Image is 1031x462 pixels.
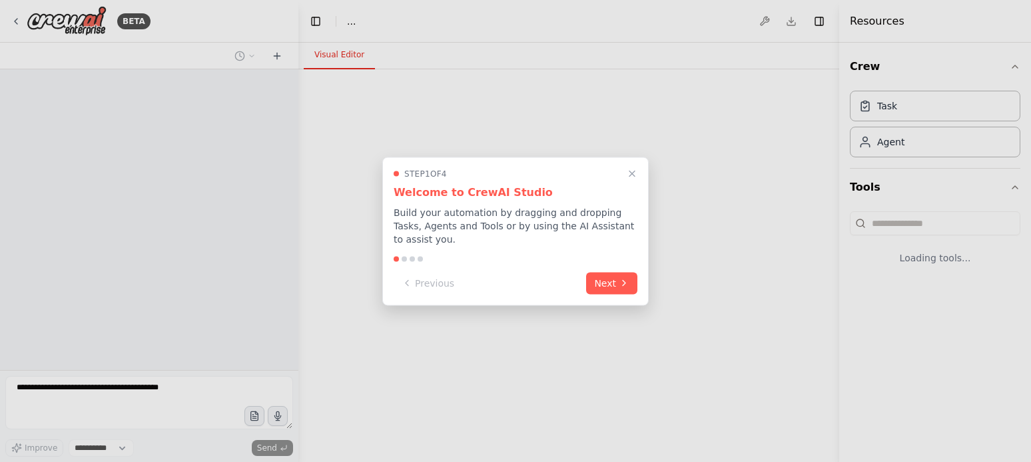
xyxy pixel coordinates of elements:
button: Previous [394,272,462,294]
h3: Welcome to CrewAI Studio [394,184,637,200]
button: Hide left sidebar [306,12,325,31]
span: Step 1 of 4 [404,168,447,179]
p: Build your automation by dragging and dropping Tasks, Agents and Tools or by using the AI Assista... [394,205,637,245]
button: Close walkthrough [624,165,640,181]
button: Next [586,272,637,294]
